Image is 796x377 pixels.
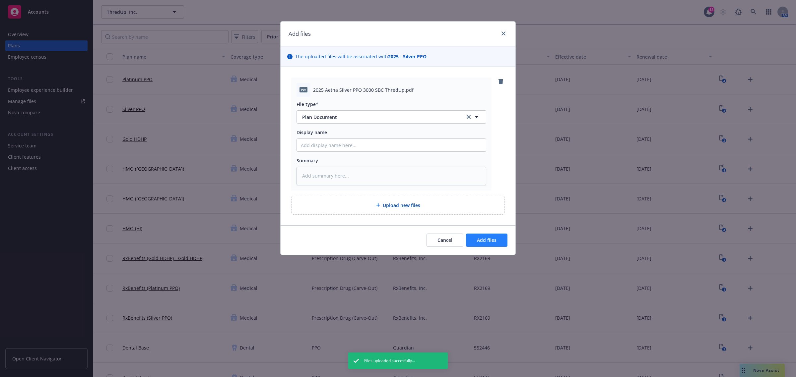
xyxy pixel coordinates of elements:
[437,237,452,243] span: Cancel
[297,101,318,107] span: File type*
[466,234,507,247] button: Add files
[388,53,427,60] strong: 2025 - Silver PPO
[297,110,486,124] button: Plan Documentclear selection
[302,114,456,121] span: Plan Document
[383,202,420,209] span: Upload new files
[297,129,327,135] span: Display name
[477,237,497,243] span: Add files
[497,78,505,85] a: remove
[427,234,463,247] button: Cancel
[297,157,318,164] span: Summary
[291,196,505,215] div: Upload new files
[297,139,486,151] input: Add display name here...
[499,29,507,37] a: close
[364,358,415,364] span: Files uploaded succesfully...
[289,29,311,38] h1: Add files
[465,113,473,121] a: clear selection
[313,86,414,93] span: 2025 Aetna Silver PPO 3000 SBC ThredUp.pdf
[299,87,307,92] span: pdf
[295,53,427,60] span: The uploaded files will be associated with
